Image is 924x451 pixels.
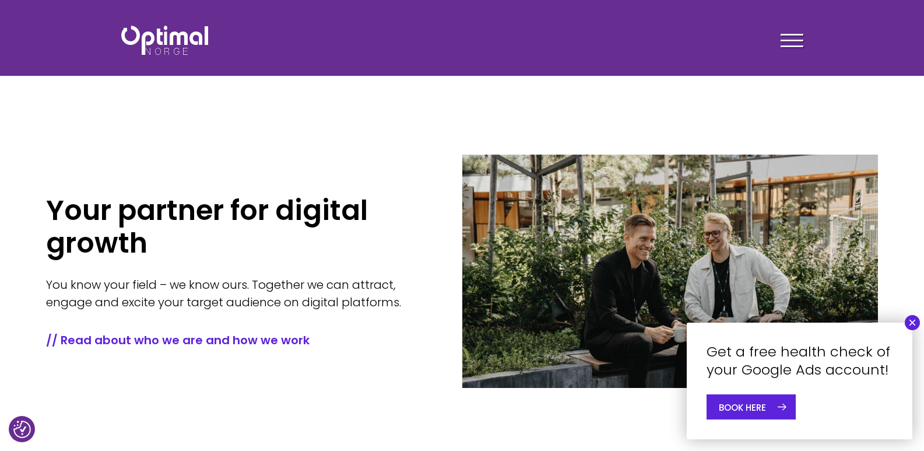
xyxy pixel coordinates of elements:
[46,277,401,310] font: You know your field – we know ours. Together we can attract, engage and excite your target audien...
[46,332,310,348] font: // Read about who we are and how we work
[13,421,31,438] button: Consent Preferences
[46,332,427,348] a: // Read about who we are and how we work
[719,401,766,414] font: BOOK HERE
[707,342,890,379] font: Get a free health check of your Google Ads account!
[707,394,796,419] a: BOOK HERE
[908,314,916,330] font: ×
[46,191,368,263] font: Your partner for digital growth
[121,26,208,55] img: Optimal Norway
[13,421,31,438] img: Revisit consent button
[905,315,920,330] button: Close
